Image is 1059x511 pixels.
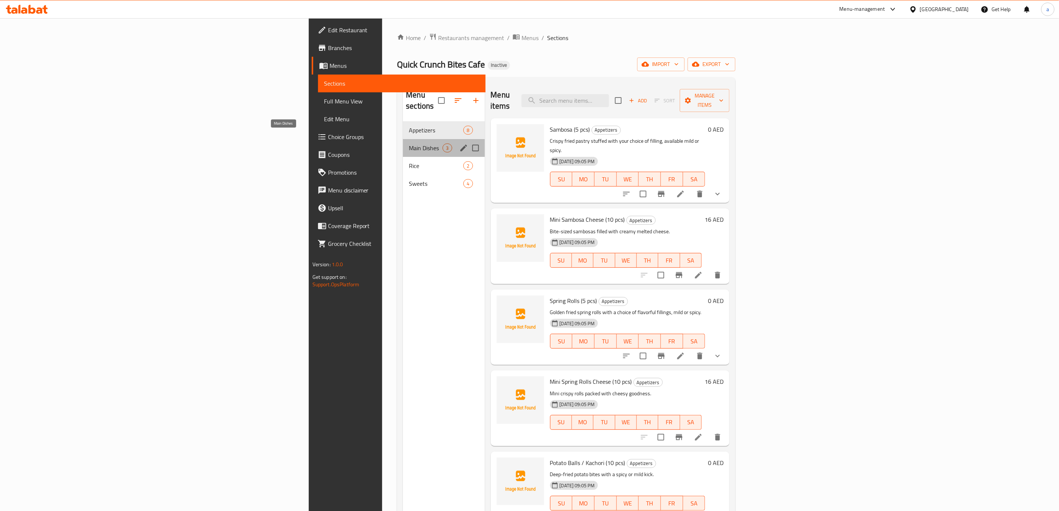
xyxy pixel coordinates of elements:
[708,296,724,306] h6: 0 AED
[643,60,679,69] span: import
[575,498,592,509] span: MO
[709,266,727,284] button: delete
[691,185,709,203] button: delete
[550,172,573,187] button: SU
[620,498,636,509] span: WE
[694,271,703,280] a: Edit menu item
[688,57,735,71] button: export
[463,126,473,135] div: items
[328,132,480,141] span: Choice Groups
[575,255,590,266] span: MO
[397,33,735,43] nav: breadcrumb
[652,347,670,365] button: Branch-specific-item
[658,415,680,430] button: FR
[661,334,683,349] button: FR
[617,172,639,187] button: WE
[403,121,484,139] div: Appetizers8
[617,334,639,349] button: WE
[464,162,472,169] span: 2
[635,186,651,202] span: Select to update
[328,43,480,52] span: Branches
[709,428,727,446] button: delete
[312,217,486,235] a: Coverage Report
[324,97,480,106] span: Full Menu View
[550,415,572,430] button: SU
[635,348,651,364] span: Select to update
[318,110,486,128] a: Edit Menu
[557,239,598,246] span: [DATE] 09:05 PM
[658,253,680,268] button: FR
[557,401,598,408] span: [DATE] 09:05 PM
[328,150,480,159] span: Coupons
[550,457,625,468] span: Potato Balls / Kachori (10 pcs)
[449,92,467,109] span: Sort sections
[650,95,680,106] span: Select section first
[513,33,539,43] a: Menus
[661,417,677,428] span: FR
[618,417,634,428] span: WE
[464,180,472,187] span: 4
[639,172,661,187] button: TH
[550,470,705,479] p: Deep-fried potato bites with a spicy or mild kick.
[599,297,628,306] div: Appetizers
[403,118,484,195] nav: Menu sections
[620,336,636,347] span: WE
[626,95,650,106] span: Add item
[683,334,705,349] button: SA
[705,376,724,387] h6: 16 AED
[640,417,655,428] span: TH
[599,297,628,306] span: Appetizers
[312,260,331,269] span: Version:
[557,482,598,489] span: [DATE] 09:05 PM
[686,174,702,185] span: SA
[661,255,677,266] span: FR
[553,255,569,266] span: SU
[596,255,612,266] span: TU
[575,174,592,185] span: MO
[409,179,463,188] div: Sweets
[467,92,485,109] button: Add section
[709,185,727,203] button: show more
[553,336,570,347] span: SU
[312,199,486,217] a: Upsell
[497,296,544,343] img: Spring Rolls (5 pcs)
[312,280,360,289] a: Support.OpsPlatform
[708,124,724,135] h6: 0 AED
[550,214,625,225] span: Mini Sambosa Cheese (10 pcs)
[1046,5,1049,13] span: a
[458,142,469,154] button: edit
[598,174,614,185] span: TU
[443,145,451,152] span: 3
[593,415,615,430] button: TU
[618,347,635,365] button: sort-choices
[332,260,343,269] span: 1.0.0
[312,181,486,199] a: Menu disclaimer
[572,172,595,187] button: MO
[691,347,709,365] button: delete
[615,253,637,268] button: WE
[575,336,592,347] span: MO
[627,216,655,225] span: Appetizers
[634,378,662,387] span: Appetizers
[507,33,510,42] li: /
[610,93,626,108] span: Select section
[522,94,609,107] input: search
[312,272,347,282] span: Get support on:
[328,168,480,177] span: Promotions
[618,185,635,203] button: sort-choices
[497,458,544,505] img: Potato Balls / Kachori (10 pcs)
[557,320,598,327] span: [DATE] 09:05 PM
[683,417,699,428] span: SA
[318,75,486,92] a: Sections
[840,5,885,14] div: Menu-management
[330,61,480,70] span: Menus
[312,39,486,57] a: Branches
[324,79,480,88] span: Sections
[653,429,669,445] span: Select to update
[661,496,683,511] button: FR
[615,415,637,430] button: WE
[598,336,614,347] span: TU
[550,496,573,511] button: SU
[434,93,449,108] span: Select all sections
[618,255,634,266] span: WE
